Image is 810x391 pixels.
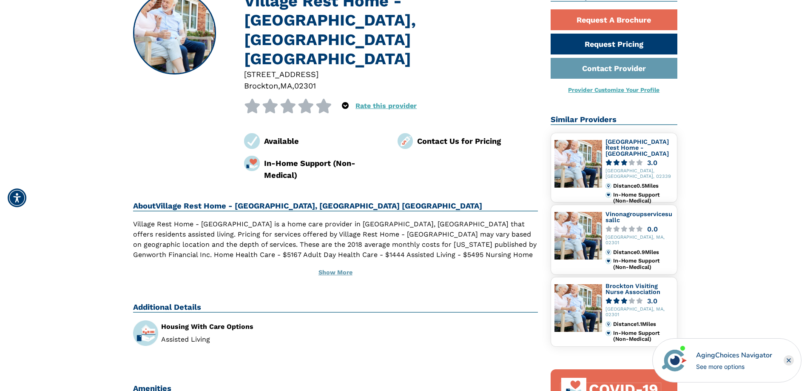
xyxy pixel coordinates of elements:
[605,330,611,336] img: primary.svg
[133,263,538,282] button: Show More
[605,183,611,189] img: distance.svg
[417,135,538,147] div: Contact Us for Pricing
[280,81,292,90] span: MA
[244,81,278,90] span: Brockton
[696,362,772,371] div: See more options
[613,258,673,270] div: In-Home Support (Non-Medical)
[133,219,538,270] p: Village Rest Home - [GEOGRAPHIC_DATA] is a home care provider in [GEOGRAPHIC_DATA], [GEOGRAPHIC_D...
[696,350,772,360] div: AgingChoices Navigator
[133,201,538,211] h2: About Village Rest Home - [GEOGRAPHIC_DATA], [GEOGRAPHIC_DATA] [GEOGRAPHIC_DATA]
[613,183,673,189] div: Distance 0.5 Miles
[647,226,658,232] div: 0.0
[605,138,669,157] a: [GEOGRAPHIC_DATA] Rest Home - [GEOGRAPHIC_DATA]
[355,102,417,110] a: Rate this provider
[244,68,538,80] div: [STREET_ADDRESS]
[342,99,349,113] div: Popover trigger
[551,58,677,79] a: Contact Provider
[605,235,674,246] div: [GEOGRAPHIC_DATA], MA, 02301
[605,192,611,198] img: primary.svg
[551,9,677,30] a: Request A Brochure
[161,323,329,330] div: Housing With Care Options
[605,321,611,327] img: distance.svg
[133,303,538,313] h2: Additional Details
[605,307,674,318] div: [GEOGRAPHIC_DATA], MA, 02301
[605,160,674,166] a: 3.0
[647,298,657,304] div: 3.0
[605,283,660,295] a: Brockton Visiting Nurse Association
[568,86,659,93] a: Provider Customize Your Profile
[660,346,689,375] img: avatar
[613,330,673,342] div: In-Home Support (Non-Medical)
[613,192,673,204] div: In-Home Support (Non-Medical)
[264,157,385,181] div: In-Home Support (Non-Medical)
[784,355,794,365] div: Close
[605,298,674,304] a: 3.0
[551,34,677,54] a: Request Pricing
[605,211,672,223] a: Vinonagroupservicesusallc
[292,81,294,90] span: ,
[161,336,329,343] li: Assisted Living
[613,321,673,327] div: Distance 1.1 Miles
[264,135,385,147] div: Available
[605,258,611,264] img: primary.svg
[647,160,657,166] div: 3.0
[8,188,26,207] div: Accessibility Menu
[605,249,611,255] img: distance.svg
[613,249,673,255] div: Distance 0.9 Miles
[551,115,677,125] h2: Similar Providers
[294,80,316,91] div: 02301
[278,81,280,90] span: ,
[605,168,674,180] div: [GEOGRAPHIC_DATA], [GEOGRAPHIC_DATA], 02339
[605,226,674,232] a: 0.0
